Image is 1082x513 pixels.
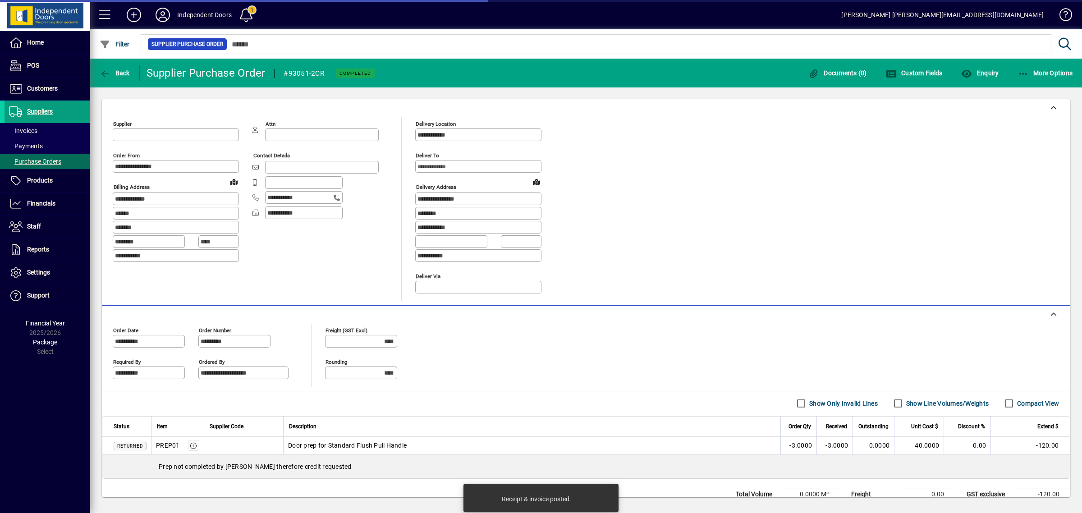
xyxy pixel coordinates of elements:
app-page-header-button: Back [90,65,140,81]
mat-label: Order number [199,327,231,333]
td: 0.00 [944,437,990,455]
button: More Options [1016,65,1075,81]
span: Returned [117,444,143,449]
a: Settings [5,261,90,284]
span: Invoices [9,127,37,134]
button: Profile [148,7,177,23]
mat-label: Required by [113,358,141,365]
td: Freight [847,489,901,499]
a: Reports [5,238,90,261]
span: Status [114,421,129,431]
button: Custom Fields [884,65,945,81]
button: Back [97,65,132,81]
td: -3.0000 [780,437,816,455]
span: Supplier Code [210,421,243,431]
mat-label: Supplier [113,121,132,127]
div: [PERSON_NAME] [PERSON_NAME][EMAIL_ADDRESS][DOMAIN_NAME] [841,8,1044,22]
mat-label: Deliver To [416,152,439,159]
span: Staff [27,223,41,230]
span: Order Qty [789,421,811,431]
span: Custom Fields [886,69,943,77]
a: POS [5,55,90,77]
button: Documents (0) [806,65,869,81]
a: Knowledge Base [1053,2,1071,31]
span: Reports [27,246,49,253]
a: Support [5,284,90,307]
a: Products [5,169,90,192]
a: Customers [5,78,90,100]
mat-label: Delivery Location [416,121,456,127]
button: Add [119,7,148,23]
div: Receipt & invoice posted. [502,495,571,504]
span: Supplier Purchase Order [151,40,223,49]
label: Compact View [1015,399,1059,408]
button: Enquiry [959,65,1001,81]
span: Suppliers [27,108,53,115]
span: Filter [100,41,130,48]
td: 0.00 [901,489,955,499]
span: Extend $ [1037,421,1059,431]
span: Completed [339,70,371,76]
mat-label: Freight (GST excl) [326,327,367,333]
span: Door prep for Standard Flush Pull Handle [288,441,407,450]
a: Invoices [5,123,90,138]
span: Received [826,421,847,431]
div: Supplier Purchase Order [147,66,266,80]
td: GST exclusive [962,489,1016,499]
td: 0.0000 M³ [785,489,839,499]
div: #93051-2CR [284,66,325,81]
span: Back [100,69,130,77]
a: Payments [5,138,90,154]
span: Description [289,421,316,431]
mat-label: Rounding [326,358,347,365]
a: View on map [227,174,241,189]
span: Documents (0) [808,69,867,77]
label: Show Only Invalid Lines [807,399,878,408]
span: Package [33,339,57,346]
span: Home [27,39,44,46]
div: PREP01 [156,441,180,450]
td: -3.0000 [816,437,853,455]
mat-label: Attn [266,121,275,127]
td: -120.00 [1016,489,1070,499]
button: Filter [97,36,132,52]
a: Financials [5,192,90,215]
td: 40.0000 [894,437,944,455]
td: Total Volume [731,489,785,499]
mat-label: Deliver via [416,273,440,279]
span: More Options [1018,69,1073,77]
span: Item [157,421,168,431]
mat-label: Order date [113,327,138,333]
span: Outstanding [858,421,889,431]
label: Show Line Volumes/Weights [904,399,989,408]
span: Products [27,177,53,184]
div: Prep not completed by [PERSON_NAME] therefore credit requested [102,455,1070,478]
span: Unit Cost $ [911,421,938,431]
span: POS [27,62,39,69]
span: Settings [27,269,50,276]
a: Home [5,32,90,54]
span: Financials [27,200,55,207]
a: Staff [5,215,90,238]
td: -120.00 [990,437,1070,455]
span: Support [27,292,50,299]
span: Discount % [958,421,985,431]
span: Financial Year [26,320,65,327]
a: Purchase Orders [5,154,90,169]
mat-label: Ordered by [199,358,225,365]
span: Purchase Orders [9,158,61,165]
td: 0.0000 [853,437,894,455]
span: Enquiry [961,69,999,77]
div: Independent Doors [177,8,232,22]
mat-label: Order from [113,152,140,159]
span: Payments [9,142,43,150]
span: Customers [27,85,58,92]
a: View on map [529,174,544,189]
